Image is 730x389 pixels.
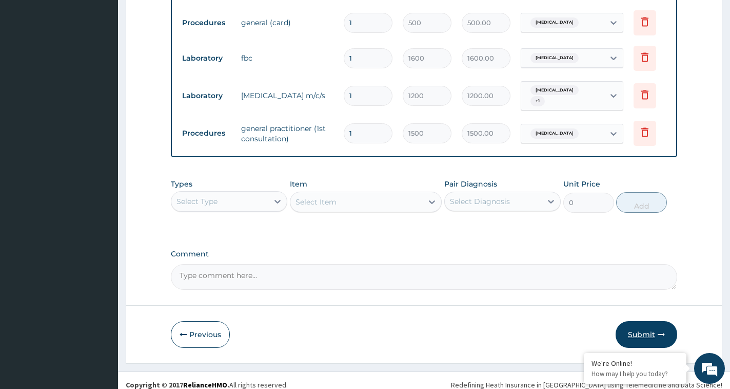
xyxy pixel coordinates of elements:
label: Item [290,179,307,189]
p: How may I help you today? [591,369,679,378]
td: Laboratory [177,49,236,68]
div: Minimize live chat window [168,5,193,30]
div: Chat with us now [53,58,172,71]
td: general (card) [236,12,339,33]
span: [MEDICAL_DATA] [530,53,579,63]
span: + 1 [530,96,545,106]
td: Laboratory [177,86,236,105]
td: fbc [236,48,339,68]
div: Select Diagnosis [450,196,510,207]
img: d_794563401_company_1708531726252_794563401 [19,51,42,77]
textarea: Type your message and hit 'Enter' [5,281,195,317]
span: [MEDICAL_DATA] [530,85,579,96]
div: We're Online! [591,359,679,368]
td: Procedures [177,124,236,143]
td: general practitioner (1st consultation) [236,118,339,149]
span: We're online! [60,129,142,233]
span: [MEDICAL_DATA] [530,17,579,28]
div: Select Type [176,196,218,207]
span: [MEDICAL_DATA] [530,128,579,139]
label: Pair Diagnosis [444,179,497,189]
button: Submit [616,321,677,348]
td: [MEDICAL_DATA] m/c/s [236,85,339,106]
button: Add [616,192,667,213]
button: Previous [171,321,230,348]
label: Types [171,180,192,189]
td: Procedures [177,13,236,32]
label: Unit Price [563,179,600,189]
label: Comment [171,250,677,258]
